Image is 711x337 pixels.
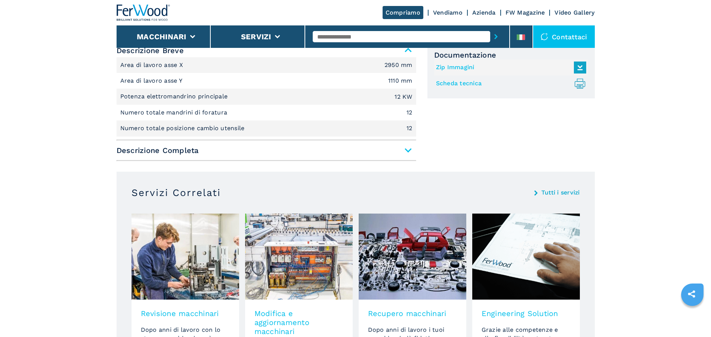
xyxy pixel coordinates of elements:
img: image [132,214,239,300]
button: submit-button [490,28,502,45]
a: Compriamo [383,6,423,19]
h3: Revisione macchinari [141,309,230,318]
p: Potenza elettromandrino principale [120,92,230,101]
img: Contattaci [541,33,548,40]
p: Area di lavoro asse X [120,61,185,69]
h3: Recupero macchinari [368,309,457,318]
a: Vendiamo [433,9,463,16]
h3: Servizi Correlati [132,187,221,199]
span: Descrizione Completa [117,144,416,157]
a: Azienda [472,9,496,16]
span: Documentazione [434,50,588,59]
img: Ferwood [117,4,170,21]
em: 12 [406,125,412,131]
em: 12 KW [395,94,412,100]
p: Numero totale posizione cambio utensile [120,124,247,132]
img: image [359,214,466,300]
div: Contattaci [533,25,595,48]
img: image [472,214,580,300]
iframe: Chat [679,303,705,331]
h3: Modifica e aggiornamento macchinari [254,309,343,336]
button: Servizi [241,32,271,41]
p: Numero totale mandrini di foratura [120,108,229,117]
a: FW Magazine [506,9,545,16]
div: Descrizione Breve [117,57,416,137]
a: sharethis [682,285,701,303]
a: Tutti i servizi [541,190,580,196]
button: Macchinari [137,32,186,41]
a: Video Gallery [554,9,594,16]
p: Area di lavoro asse Y [120,77,185,85]
a: Scheda tecnica [436,77,582,90]
img: image [245,214,353,300]
em: 1110 mm [388,78,412,84]
h3: Engineering Solution [482,309,571,318]
em: 12 [406,110,412,116]
span: Descrizione Breve [117,44,416,57]
em: 2950 mm [384,62,412,68]
a: Zip Immagini [436,61,582,74]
